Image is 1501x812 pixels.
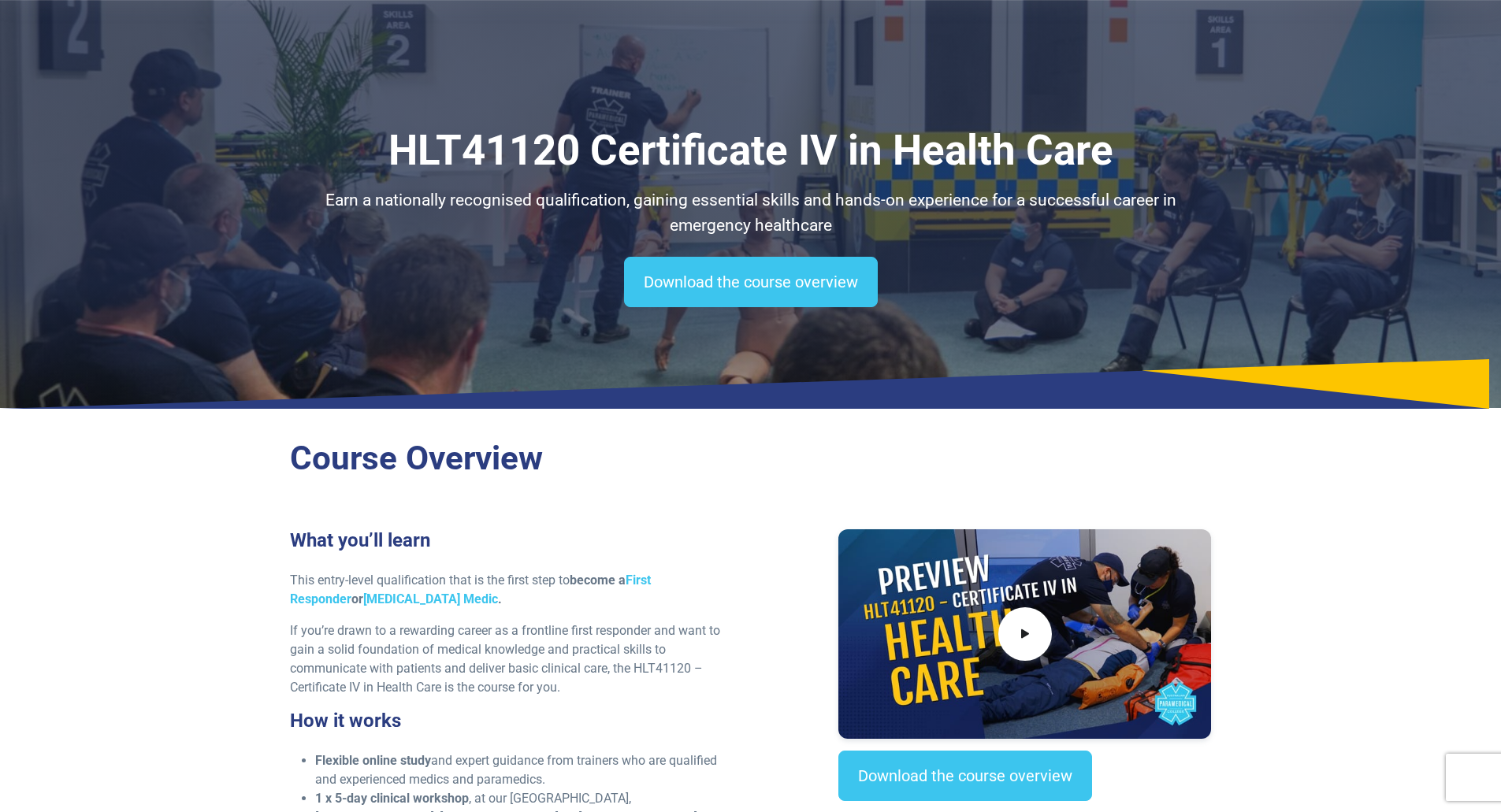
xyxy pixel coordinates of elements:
a: Download the course overview [838,751,1092,801]
a: First Responder [290,573,651,606]
p: This entry-level qualification that is the first step to [290,571,741,609]
strong: Flexible online study [315,753,431,768]
p: If you’re drawn to a rewarding career as a frontline first responder and want to gain a solid fou... [290,621,741,697]
h2: Course Overview [290,439,1212,479]
strong: 1 x 5-day clinical workshop [315,791,469,806]
a: [MEDICAL_DATA] Medic [363,591,498,606]
li: and expert guidance from trainers who are qualified and experienced medics and paramedics. [315,751,741,789]
a: Download the course overview [624,257,878,307]
strong: become a or . [290,573,651,606]
h3: What you’ll learn [290,529,741,552]
h1: HLT41120 Certificate IV in Health Care [290,126,1212,176]
h3: How it works [290,710,741,732]
p: Earn a nationally recognised qualification, gaining essential skills and hands-on experience for ... [290,188,1212,238]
